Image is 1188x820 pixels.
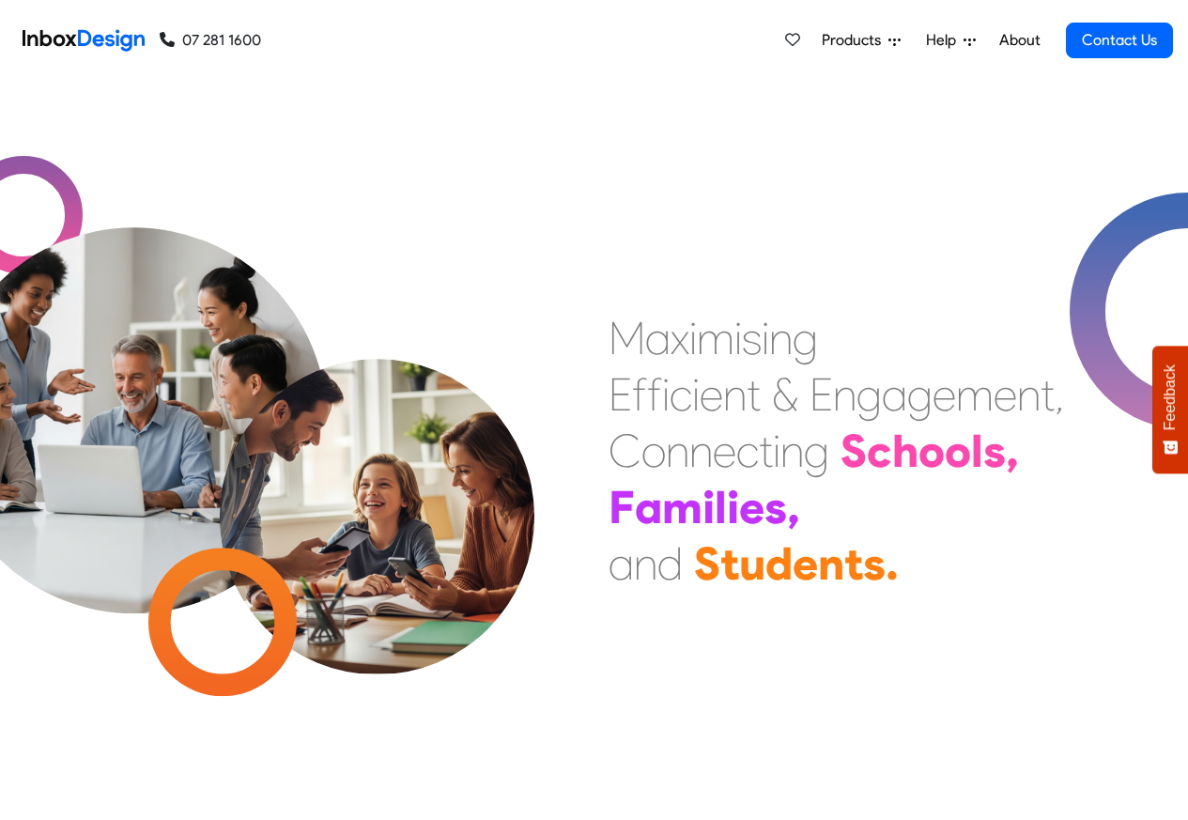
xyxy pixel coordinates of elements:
div: , [787,479,800,535]
div: n [634,535,657,592]
div: s [983,423,1006,479]
div: o [641,423,666,479]
div: g [804,423,829,479]
span: Feedback [1162,364,1179,430]
div: e [793,535,818,592]
div: S [841,423,867,479]
div: n [769,310,793,366]
div: n [780,423,804,479]
div: m [956,366,994,423]
div: i [734,310,742,366]
div: f [647,366,662,423]
div: i [773,423,780,479]
div: c [670,366,692,423]
div: s [863,535,886,592]
div: i [727,479,739,535]
div: c [736,423,759,479]
div: o [918,423,945,479]
div: l [971,423,983,479]
a: 07 281 1600 [160,29,261,52]
div: S [694,535,720,592]
div: e [713,423,736,479]
a: Contact Us [1066,23,1173,58]
div: . [886,535,899,592]
div: Maximising Efficient & Engagement, Connecting Schools, Families, and Students. [609,310,1064,592]
div: o [945,423,971,479]
div: g [907,366,933,423]
div: c [867,423,892,479]
div: a [882,366,907,423]
div: n [818,535,844,592]
div: E [810,366,833,423]
a: Help [918,22,983,59]
div: n [723,366,747,423]
a: About [994,22,1045,59]
span: Products [822,29,888,52]
div: g [856,366,882,423]
a: Products [814,22,908,59]
div: g [793,310,818,366]
div: n [833,366,856,423]
div: C [609,423,641,479]
div: t [720,535,739,592]
button: Feedback - Show survey [1152,346,1188,473]
div: a [609,535,634,592]
div: i [692,366,700,423]
div: s [764,479,787,535]
div: e [994,366,1017,423]
div: , [1055,366,1064,423]
div: M [609,310,645,366]
div: m [697,310,734,366]
div: l [715,479,727,535]
div: d [765,535,793,592]
div: x [671,310,689,366]
div: m [662,479,702,535]
div: t [1041,366,1055,423]
div: & [772,366,798,423]
div: e [933,366,956,423]
div: i [702,479,715,535]
div: t [844,535,863,592]
div: E [609,366,632,423]
div: h [892,423,918,479]
div: e [700,366,723,423]
div: s [742,310,762,366]
div: t [747,366,761,423]
div: n [666,423,689,479]
span: Help [926,29,964,52]
div: e [739,479,764,535]
div: a [635,479,662,535]
div: , [1006,423,1019,479]
div: i [762,310,769,366]
div: a [645,310,671,366]
div: i [689,310,697,366]
div: u [739,535,765,592]
div: i [662,366,670,423]
div: n [1017,366,1041,423]
div: d [657,535,683,592]
div: F [609,479,635,535]
div: n [689,423,713,479]
img: parents_with_child.png [180,281,574,674]
div: f [632,366,647,423]
div: t [759,423,773,479]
